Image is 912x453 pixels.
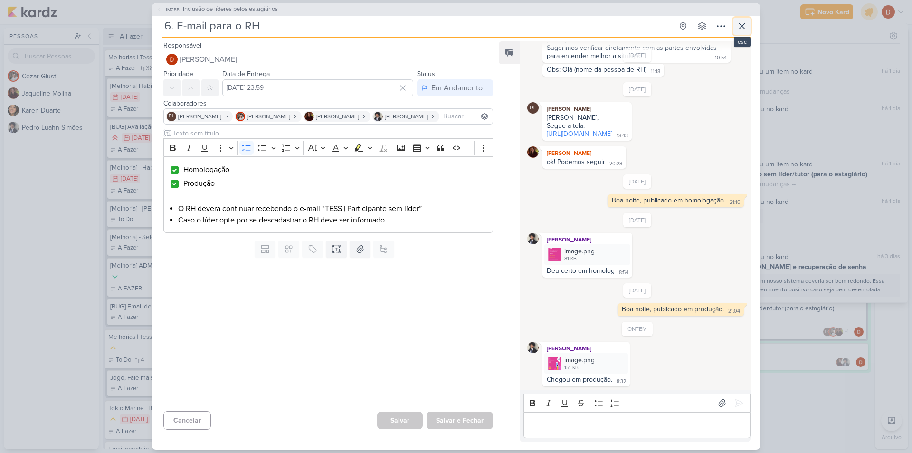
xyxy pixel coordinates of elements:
[523,412,750,438] div: Editor editing area: main
[527,146,539,158] img: Jaqueline Molina
[728,308,740,315] div: 21:04
[222,79,413,96] input: Select a date
[609,160,622,168] div: 20:28
[544,353,628,374] div: image.png
[167,112,176,121] div: Danilo Leite
[163,51,493,68] button: [PERSON_NAME]
[547,66,646,74] div: Obs: Olá (nome da pessoa de RH)
[385,112,428,121] span: [PERSON_NAME]
[163,411,211,430] button: Cancelar
[547,44,719,60] div: Sugerimos verificar diretamente com as partes envolvidas para entender melhor a situação.
[178,203,488,214] li: O RH devera continuar recebendo o e-mail “TESS | Participante sem líder”
[544,344,628,353] div: [PERSON_NAME]
[734,37,750,47] div: esc
[178,112,221,121] span: [PERSON_NAME]
[417,79,493,96] button: Em Andamento
[183,179,215,188] span: Produção
[730,199,740,206] div: 21:16
[183,165,229,174] span: Homologação
[373,112,383,121] img: Pedro Luahn Simões
[163,156,493,233] div: Editor editing area: main
[523,394,750,412] div: Editor toolbar
[527,102,539,114] div: Danilo Leite
[527,233,539,244] img: Pedro Luahn Simões
[547,122,627,130] div: Segue a tela:
[564,255,595,263] div: 81 KB
[163,70,193,78] label: Prioridade
[441,111,491,122] input: Buscar
[417,70,435,78] label: Status
[163,98,493,108] div: Colaboradores
[564,246,595,256] div: image.png
[548,248,561,261] img: vrJs4O8UaCts42g6p5IcEBGKlY3CthkwEfdyLzyY.png
[247,112,290,121] span: [PERSON_NAME]
[547,267,615,275] div: Deu certo em homolog
[304,112,314,121] img: Jaqueline Molina
[171,128,493,138] input: Texto sem título
[530,106,536,111] p: DL
[619,269,628,277] div: 8:54
[527,342,539,353] img: Pedro Luahn Simões
[547,114,627,122] div: [PERSON_NAME],
[651,68,660,76] div: 11:18
[544,244,630,265] div: image.png
[431,82,483,94] div: Em Andamento
[316,112,359,121] span: [PERSON_NAME]
[544,104,630,114] div: [PERSON_NAME]
[617,132,628,140] div: 18:43
[163,138,493,157] div: Editor toolbar
[169,114,174,119] p: DL
[161,18,673,35] input: Kard Sem Título
[236,112,245,121] img: Cezar Giusti
[547,376,612,384] div: Chegou em produção.
[544,148,624,158] div: [PERSON_NAME]
[547,158,605,166] div: ok! Podemos seguir
[622,305,724,313] div: Boa noite, publicado em produção.
[178,214,488,226] li: Caso o líder opte por se descadastrar o RH deve ser informado
[617,378,626,386] div: 8:32
[612,196,725,204] div: Boa noite, publicado em homologação.
[564,364,595,372] div: 151 KB
[564,355,595,365] div: image.png
[163,41,201,49] label: Responsável
[166,54,178,65] img: Davi Elias Teixeira
[222,70,270,78] label: Data de Entrega
[180,54,237,65] span: [PERSON_NAME]
[548,357,561,370] img: o3kL1l2EuYlCf3C3dmS5oLwHv7YQFZA1XQv7ikkg.png
[715,54,727,62] div: 10:54
[544,235,630,244] div: [PERSON_NAME]
[547,130,612,138] a: [URL][DOMAIN_NAME]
